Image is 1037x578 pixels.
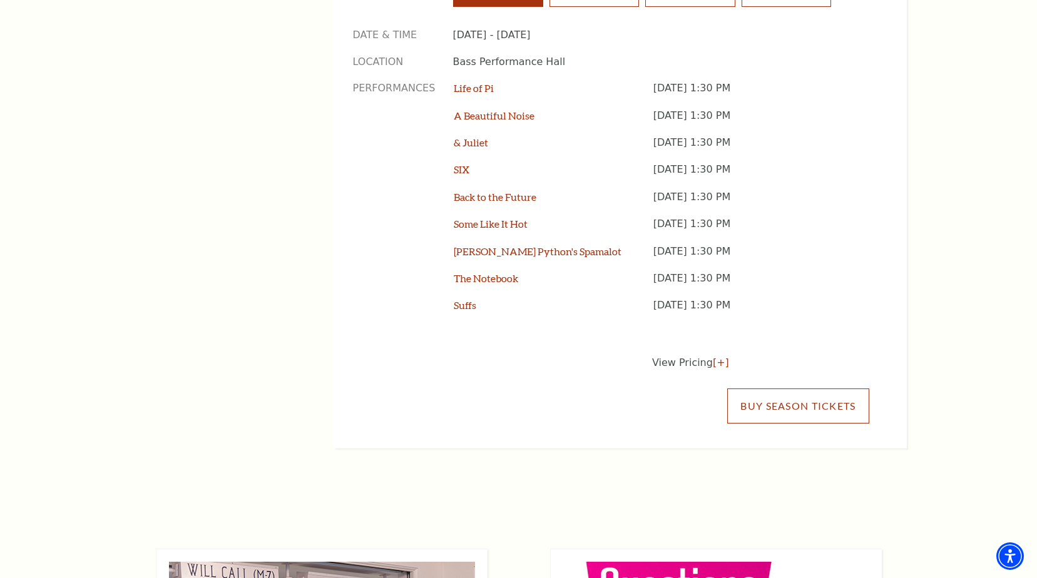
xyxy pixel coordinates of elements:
a: Suffs [454,299,476,311]
a: SIX [454,163,469,175]
p: [DATE] 1:30 PM [653,163,869,190]
p: View Pricing [652,355,869,370]
p: Date & Time [353,28,434,42]
p: [DATE] 1:30 PM [653,136,869,163]
p: [DATE] 1:30 PM [653,298,869,325]
p: [DATE] 1:30 PM [653,190,869,217]
p: Bass Performance Hall [453,55,869,69]
p: [DATE] 1:30 PM [653,81,869,108]
p: [DATE] 1:30 PM [653,271,869,298]
a: Buy Season Tickets [727,388,869,423]
a: [PERSON_NAME] Python's Spamalot [454,245,621,257]
a: Back to the Future [454,191,536,203]
p: Performances [353,81,436,326]
p: Location [353,55,434,69]
a: The Notebook [454,272,518,284]
p: [DATE] 1:30 PM [653,109,869,136]
a: Life of Pi [454,82,494,94]
p: [DATE] 1:30 PM [653,217,869,244]
a: [+] [713,357,729,368]
a: Some Like It Hot [454,218,528,230]
div: Accessibility Menu [996,542,1024,570]
p: [DATE] 1:30 PM [653,245,869,271]
a: A Beautiful Noise [454,109,534,121]
p: [DATE] - [DATE] [453,28,869,42]
a: & Juliet [454,136,488,148]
